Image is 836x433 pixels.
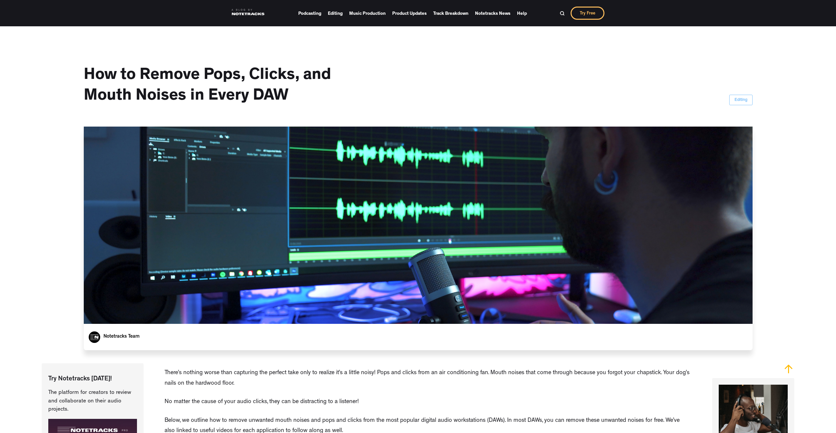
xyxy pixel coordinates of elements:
[48,375,137,384] p: Try Notetracks [DATE]!
[475,9,510,18] a: Notetracks News
[392,9,427,18] a: Product Updates
[349,9,386,18] a: Music Production
[729,95,753,105] a: Editing
[328,9,343,18] a: Editing
[84,66,347,107] h1: How to Remove Pops, Clicks, and Mouth Noises in Every DAW
[103,334,140,339] a: Notetracks Team
[734,97,747,104] div: Editing
[571,7,604,20] a: Try Free
[165,368,691,389] p: There’s nothing worse than capturing the perfect take only to realize it’s a little noisy! Pops a...
[165,397,359,408] p: No matter the cause of your audio clicks, they can be distracting to a listener!
[433,9,468,18] a: Track Breakdown
[517,9,527,18] a: Help
[298,9,321,18] a: Podcasting
[48,389,137,414] p: The platform for creators to review and collaborate on their audio projects.
[560,11,565,16] img: Search Bar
